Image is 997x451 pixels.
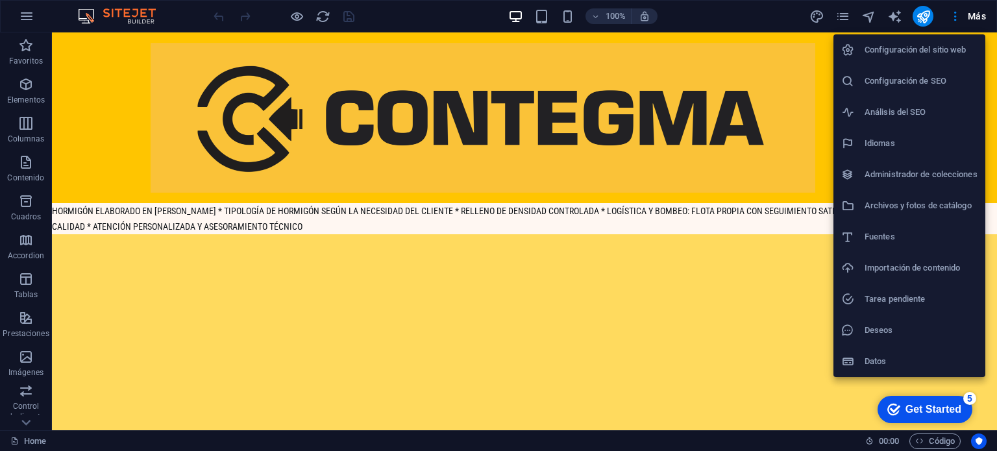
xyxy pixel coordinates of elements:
h6: Datos [865,354,978,369]
div: Get Started [35,14,91,26]
h6: Fuentes [865,229,978,245]
h6: Deseos [865,323,978,338]
div: Get Started 5 items remaining, 0% complete [7,6,102,34]
h6: Tarea pendiente [865,291,978,307]
h6: Configuración de SEO [865,73,978,89]
h6: Idiomas [865,136,978,151]
h6: Archivos y fotos de catálogo [865,198,978,213]
h6: Análisis del SEO [865,104,978,120]
div: 5 [93,3,106,16]
h6: Administrador de colecciones [865,167,978,182]
h6: Configuración del sitio web [865,42,978,58]
h6: Importación de contenido [865,260,978,276]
